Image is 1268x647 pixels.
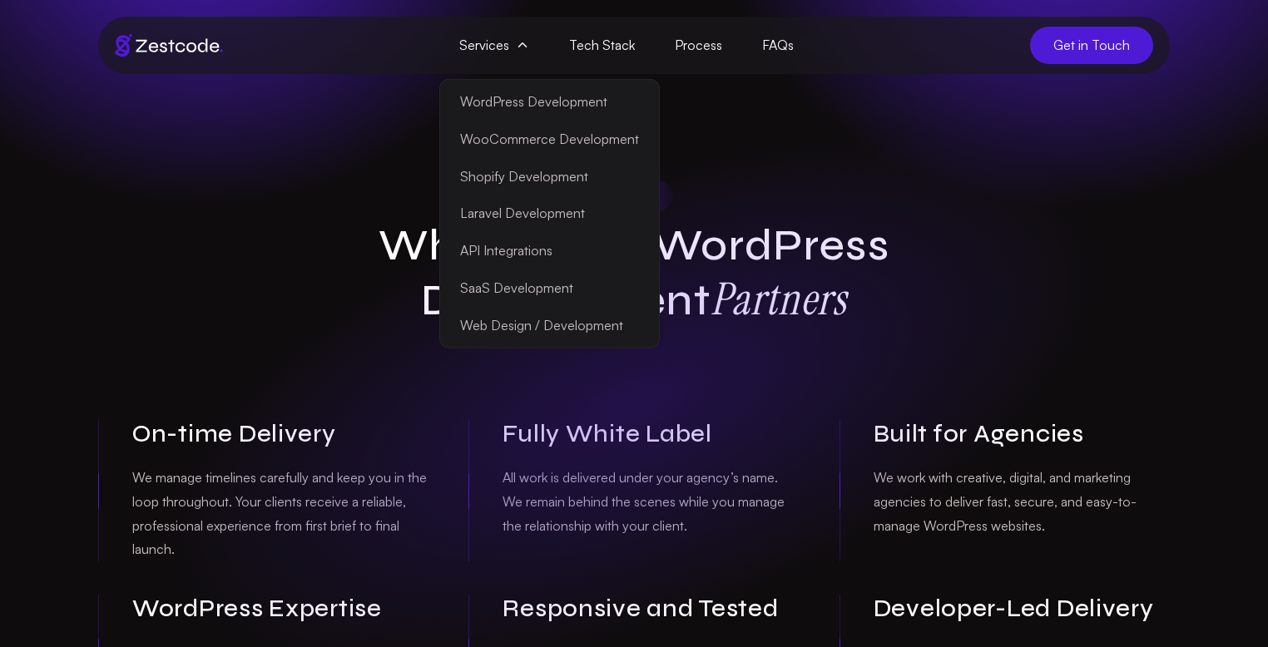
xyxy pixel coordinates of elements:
[711,269,847,327] strong: Partners
[132,466,428,561] p: We manage timelines carefully and keep you in the loop throughout. Your clients receive a reliabl...
[874,595,1170,624] h3: Developer-Led Delivery
[443,195,656,232] a: Laravel Development
[443,83,656,121] a: WordPress Development
[443,157,656,195] a: Shopify Development
[655,27,742,64] a: Process
[443,232,656,269] a: API Integrations
[315,220,953,328] h1: White Label WordPress Development
[443,269,656,307] a: SaaS Development
[132,420,428,449] h3: On-time Delivery
[503,466,799,537] p: All work is delivered under your agency’s name. We remain behind the scenes while you manage the ...
[742,27,814,64] a: FAQs
[874,466,1170,537] p: We work with creative, digital, and marketing agencies to deliver fast, secure, and easy-to-manag...
[874,420,1170,449] h3: Built for Agencies
[439,27,549,64] span: Services
[443,121,656,158] a: WooCommerce Development
[503,595,799,624] h3: Responsive and Tested
[115,34,223,57] img: Brand logo of zestcode digital
[443,307,656,344] a: Web Design / Development
[549,27,655,64] a: Tech Stack
[1030,27,1153,64] a: Get in Touch
[503,420,799,449] h3: Fully White Label
[132,595,428,624] h3: WordPress Expertise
